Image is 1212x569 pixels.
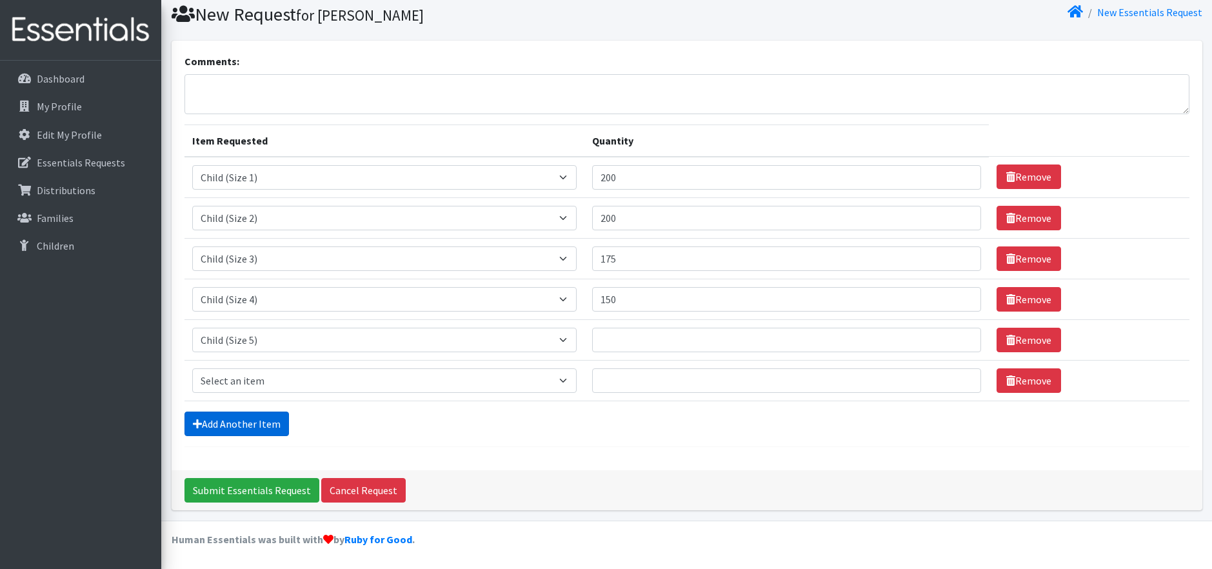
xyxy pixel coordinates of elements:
p: Distributions [37,184,95,197]
a: Remove [997,165,1061,189]
img: HumanEssentials [5,8,156,52]
label: Comments: [184,54,239,69]
small: for [PERSON_NAME] [296,6,424,25]
p: Edit My Profile [37,128,102,141]
p: Essentials Requests [37,156,125,169]
a: Add Another Item [184,412,289,436]
a: Distributions [5,177,156,203]
a: Essentials Requests [5,150,156,175]
input: Submit Essentials Request [184,478,319,503]
a: Ruby for Good [344,533,412,546]
strong: Human Essentials was built with by . [172,533,415,546]
a: Remove [997,328,1061,352]
p: Dashboard [37,72,84,85]
a: My Profile [5,94,156,119]
a: Edit My Profile [5,122,156,148]
a: Remove [997,246,1061,271]
th: Quantity [584,125,989,157]
a: Dashboard [5,66,156,92]
p: My Profile [37,100,82,113]
a: Families [5,205,156,231]
a: Remove [997,368,1061,393]
h1: New Request [172,3,682,26]
a: Children [5,233,156,259]
a: Cancel Request [321,478,406,503]
a: New Essentials Request [1097,6,1202,19]
th: Item Requested [184,125,584,157]
p: Families [37,212,74,225]
a: Remove [997,206,1061,230]
p: Children [37,239,74,252]
a: Remove [997,287,1061,312]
